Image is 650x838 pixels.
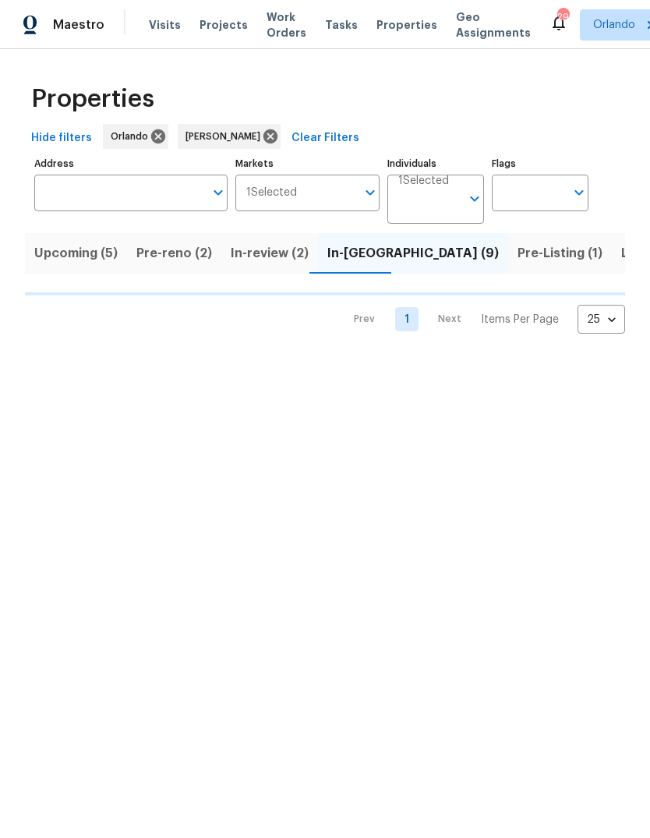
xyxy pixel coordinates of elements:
span: Hide filters [31,129,92,148]
button: Open [464,188,486,210]
span: Properties [376,17,437,33]
span: Properties [31,91,154,107]
p: Items Per Page [481,312,559,327]
button: Clear Filters [285,124,366,153]
span: Orlando [111,129,154,144]
button: Open [207,182,229,203]
span: Upcoming (5) [34,242,118,264]
nav: Pagination Navigation [339,305,625,334]
span: Work Orders [267,9,306,41]
span: 1 Selected [246,186,297,200]
label: Flags [492,159,588,168]
div: Orlando [103,124,168,149]
a: Goto page 1 [395,307,419,331]
span: Pre-Listing (1) [518,242,602,264]
span: [PERSON_NAME] [185,129,267,144]
div: 29 [557,9,568,25]
span: In-review (2) [231,242,309,264]
label: Markets [235,159,380,168]
span: Visits [149,17,181,33]
span: Geo Assignments [456,9,531,41]
span: 1 Selected [398,175,449,188]
div: 25 [578,299,625,340]
button: Open [568,182,590,203]
span: Projects [200,17,248,33]
span: Maestro [53,17,104,33]
div: [PERSON_NAME] [178,124,281,149]
button: Hide filters [25,124,98,153]
span: Tasks [325,19,358,30]
button: Open [359,182,381,203]
label: Address [34,159,228,168]
label: Individuals [387,159,484,168]
span: Clear Filters [291,129,359,148]
span: Orlando [593,17,635,33]
span: Pre-reno (2) [136,242,212,264]
span: In-[GEOGRAPHIC_DATA] (9) [327,242,499,264]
